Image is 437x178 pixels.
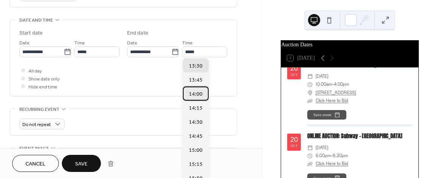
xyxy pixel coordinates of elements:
[189,146,203,154] span: 15:00
[316,144,328,152] span: [DATE]
[331,152,333,160] span: -
[333,152,348,160] span: 8:30pm
[189,90,203,98] span: 14:00
[19,39,30,47] span: Date
[307,110,346,119] button: Save event
[189,132,203,140] span: 14:45
[334,80,349,88] span: 4:00pm
[307,132,402,140] a: ONLINE AUCTION: Subway - [GEOGRAPHIC_DATA]
[189,160,203,168] span: 15:15
[290,65,298,72] div: 20
[307,97,313,105] div: ​
[307,160,313,168] div: ​
[307,152,313,160] div: ​
[62,155,101,172] button: Save
[189,76,203,84] span: 13:45
[307,80,313,88] div: ​
[28,75,60,83] span: Show date only
[316,98,348,103] a: Click Here to Bid
[307,72,313,80] div: ​
[182,39,193,47] span: Time
[316,72,328,80] span: [DATE]
[332,80,334,88] span: -
[189,104,203,112] span: 14:15
[75,160,88,168] span: Save
[28,67,42,75] span: All day
[12,155,59,172] button: Cancel
[19,16,53,24] span: Date and time
[127,39,137,47] span: Date
[291,144,297,148] div: Oct
[307,89,313,97] div: ​
[291,73,297,77] div: Oct
[316,80,332,88] span: 10:00am
[189,118,203,126] span: 14:30
[307,144,313,152] div: ​
[19,29,43,37] div: Start date
[316,161,348,166] a: Click Here to Bid
[25,160,46,168] span: Cancel
[281,41,418,49] div: Auction Dates
[28,83,57,91] span: Hide end time
[19,145,49,153] span: Event image
[189,62,203,70] span: 13:30
[316,152,331,160] span: 6:00pm
[290,136,298,143] div: 20
[19,106,60,113] span: Recurring event
[127,29,148,37] div: End date
[74,39,85,47] span: Time
[316,89,356,97] a: [STREET_ADDRESS]
[22,120,51,129] span: Do not repeat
